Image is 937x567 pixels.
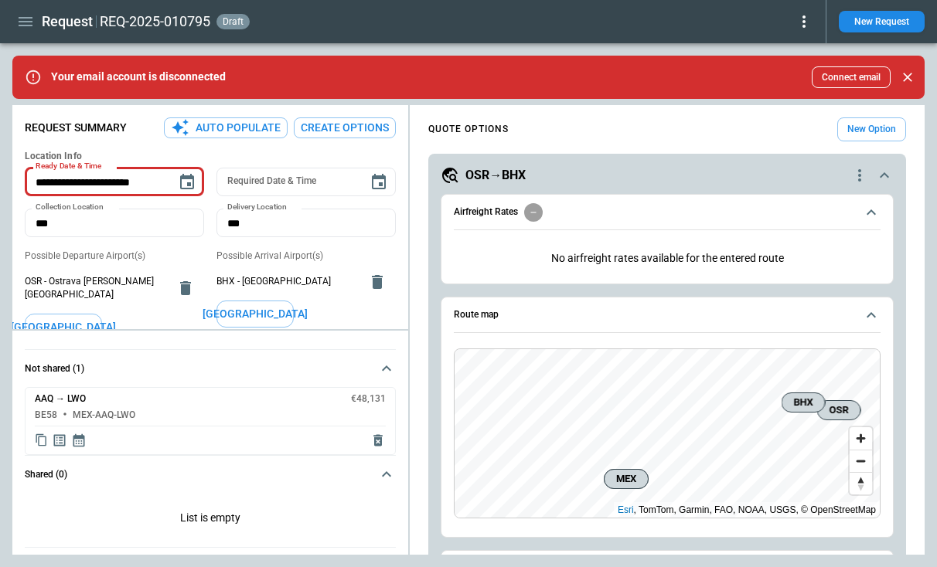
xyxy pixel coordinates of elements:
button: Connect email [812,66,891,88]
div: quote-option-actions [850,166,869,185]
button: Zoom out [850,450,872,472]
h6: MEX-AAQ-LWO [73,410,135,420]
span: Copy quote content [35,433,48,448]
button: Airfreight Rates [454,195,881,230]
button: [GEOGRAPHIC_DATA] [216,300,294,328]
h1: Request [42,12,93,31]
button: Choose date, selected date is Aug 14, 2025 [172,167,203,198]
button: Shared (0) [25,456,396,493]
div: Route map [454,348,881,518]
p: Possible Arrival Airport(s) [216,250,396,263]
span: OSR [824,402,854,418]
span: Delete quote [370,433,386,448]
div: dismiss [897,60,918,94]
h6: BE58 [35,410,57,420]
h6: €48,131 [351,394,386,404]
button: Auto Populate [164,117,288,138]
label: Delivery Location [227,202,287,213]
p: List is empty [25,493,396,547]
span: Display quote schedule [71,433,87,448]
div: Not shared (1) [25,493,396,547]
button: Zoom in [850,427,872,450]
span: Display detailed quote content [52,433,67,448]
button: Not shared (1) [25,350,396,387]
span: draft [220,16,247,27]
a: Esri [618,504,634,515]
h6: Not shared (1) [25,364,84,374]
div: Not shared (1) [25,387,396,455]
p: Your email account is disconnected [51,70,226,83]
h6: Route map [454,310,499,320]
h4: QUOTE OPTIONS [428,126,509,133]
h6: Location Info [25,151,396,162]
button: New Option [837,117,906,141]
h6: Airfreight Rates [454,207,518,217]
button: Close [897,66,918,88]
button: Reset bearing to north [850,472,872,494]
span: BHX - [GEOGRAPHIC_DATA] [216,275,359,288]
button: delete [362,267,393,297]
h6: Shared (0) [25,470,67,480]
button: Create Options [294,117,396,138]
span: OSR - Ostrava [PERSON_NAME][GEOGRAPHIC_DATA] [25,275,167,301]
span: BHX [789,395,819,410]
h2: REQ-2025-010795 [100,12,210,31]
div: Airfreight Rates [454,239,881,277]
p: Request Summary [25,121,127,134]
button: Route map [454,297,881,333]
button: OSR→BHXquote-option-actions [441,166,894,185]
p: No airfreight rates available for the entered route [454,239,881,277]
h6: AAQ → LWO [35,394,86,404]
p: Possible Departure Airport(s) [25,250,204,263]
label: Collection Location [36,202,104,213]
button: delete [170,273,201,304]
label: Ready Date & Time [36,161,101,172]
span: MEX [611,471,642,487]
h5: OSR→BHX [465,167,526,184]
button: Choose date [363,167,394,198]
button: [GEOGRAPHIC_DATA] [25,314,102,341]
button: New Request [839,11,925,32]
div: , TomTom, Garmin, FAO, NOAA, USGS, © OpenStreetMap [618,502,876,518]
